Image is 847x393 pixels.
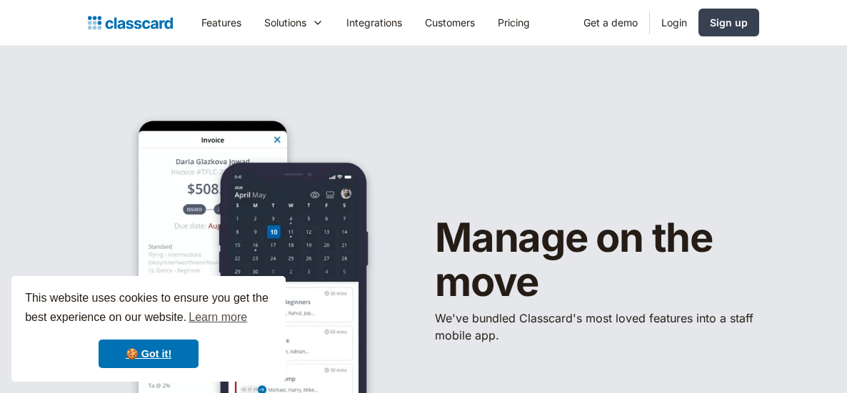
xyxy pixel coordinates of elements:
a: Pricing [486,6,541,39]
a: Customers [414,6,486,39]
div: Sign up [710,15,748,30]
a: Integrations [335,6,414,39]
a: Login [650,6,698,39]
a: Sign up [698,9,759,36]
h1: Manage on the move [435,216,759,304]
div: Solutions [264,15,306,30]
div: cookieconsent [11,276,286,382]
a: dismiss cookie message [99,340,199,368]
span: This website uses cookies to ensure you get the best experience on our website. [25,290,272,328]
a: Get a demo [572,6,649,39]
div: Solutions [253,6,335,39]
a: Features [190,6,253,39]
a: learn more about cookies [186,307,249,328]
p: We've bundled ​Classcard's most loved features into a staff mobile app. [435,310,759,344]
a: home [88,13,173,33]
